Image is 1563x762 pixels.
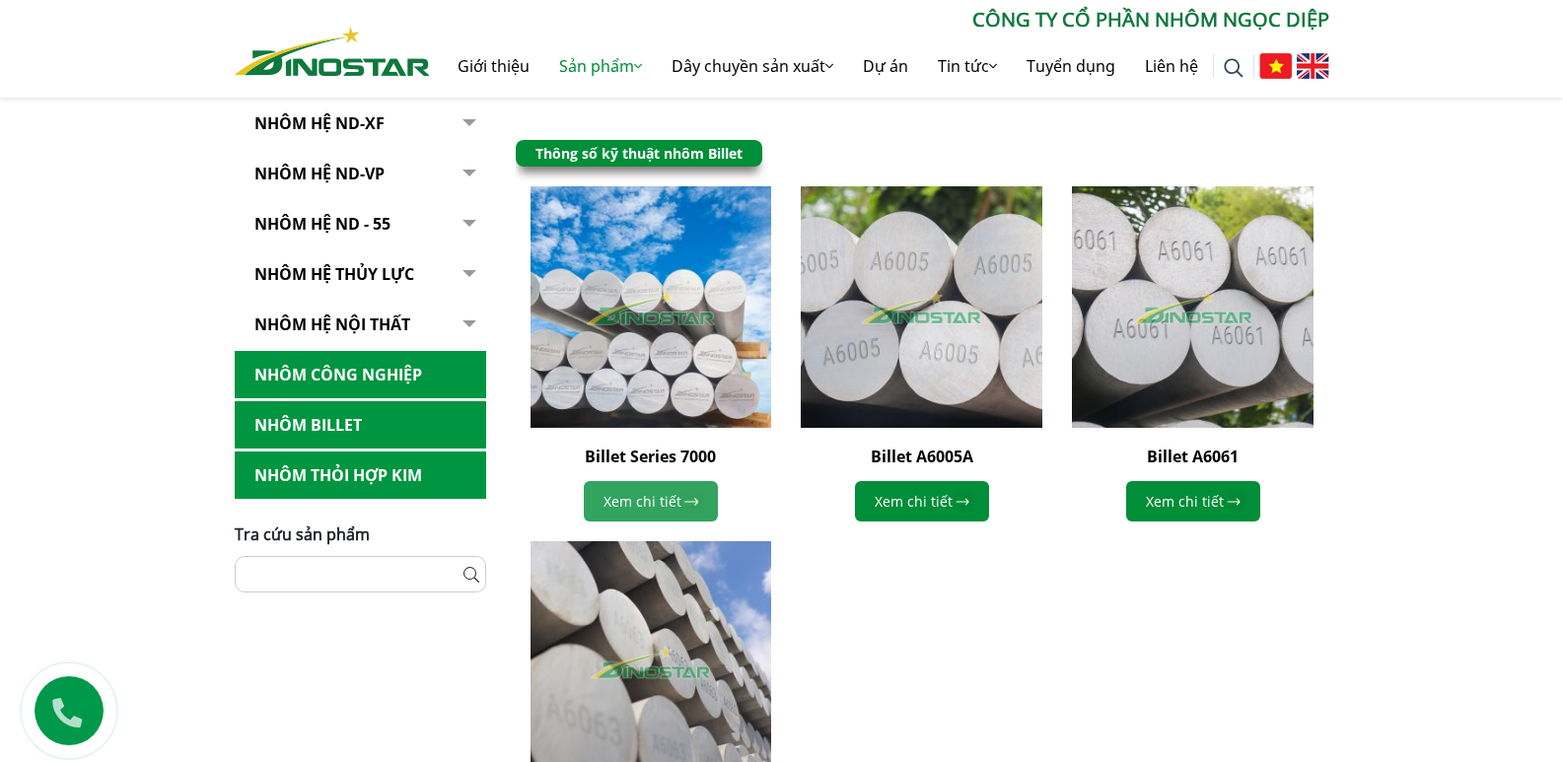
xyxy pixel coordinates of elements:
[430,5,1329,35] p: CÔNG TY CỔ PHẦN NHÔM NGỌC DIỆP
[235,523,370,545] span: Tra cứu sản phẩm
[235,250,486,299] a: Nhôm hệ thủy lực
[535,144,743,163] a: Thông số kỹ thuật nhôm Billet
[235,150,486,198] a: Nhôm Hệ ND-VP
[235,451,486,500] a: Nhôm Thỏi hợp kim
[235,100,486,148] a: Nhôm Hệ ND-XF
[1259,53,1292,79] img: Tiếng Việt
[235,351,486,399] a: Nhôm Công nghiệp
[801,186,1042,428] img: Billet A6005A
[1072,186,1314,428] img: Billet A6061
[443,35,544,98] a: Giới thiệu
[657,35,848,98] a: Dây chuyền sản xuất
[1130,35,1213,98] a: Liên hệ
[855,481,989,521] a: Xem chi tiết
[871,446,973,467] a: Billet A6005A
[1126,481,1260,521] a: Xem chi tiết
[235,200,486,248] a: NHÔM HỆ ND - 55
[584,481,718,521] a: Xem chi tiết
[235,301,486,349] a: Nhôm hệ nội thất
[1297,53,1329,79] img: English
[848,35,923,98] a: Dự án
[923,35,1012,98] a: Tin tức
[544,35,657,98] a: Sản phẩm
[235,401,486,450] a: Nhôm Billet
[1012,35,1130,98] a: Tuyển dụng
[1147,446,1239,467] a: Billet A6061
[585,446,716,467] a: Billet Series 7000
[1224,58,1243,78] img: search
[531,186,772,428] img: Billet Series 7000
[235,27,430,76] img: Nhôm Dinostar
